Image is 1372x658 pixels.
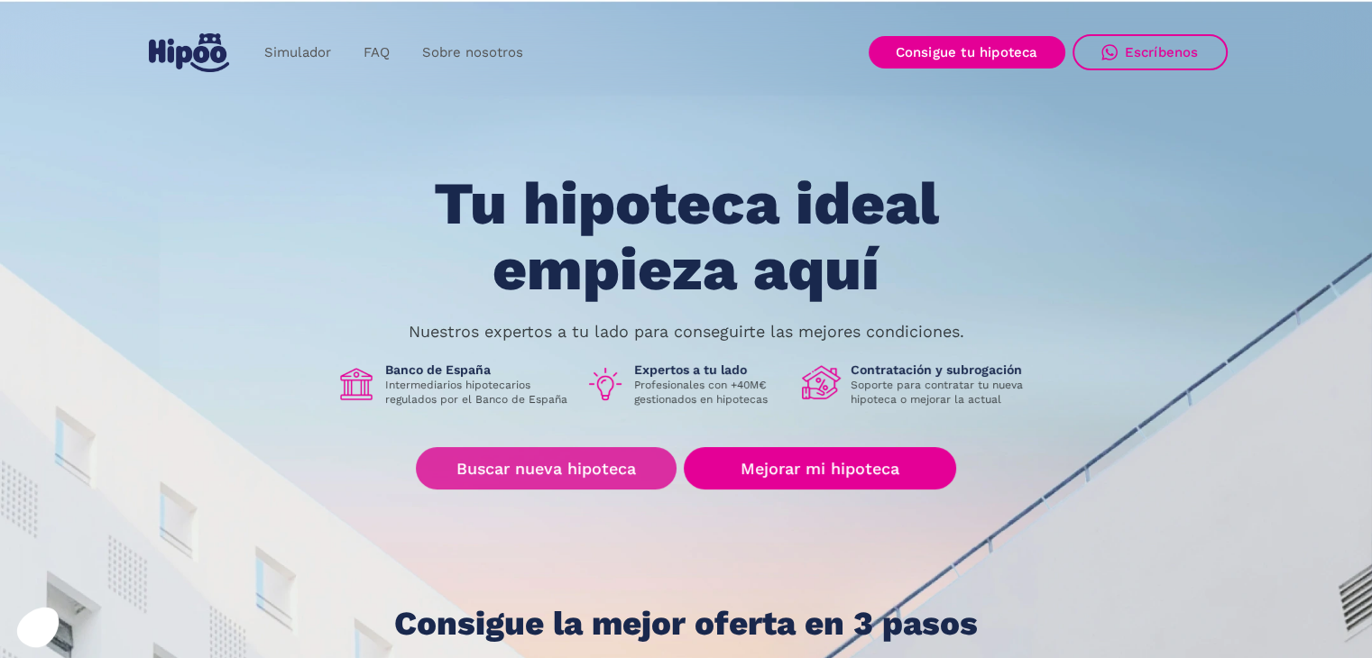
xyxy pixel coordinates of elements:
[1073,34,1228,70] a: Escríbenos
[394,606,978,642] h1: Consigue la mejor oferta en 3 pasos
[248,35,347,70] a: Simulador
[869,36,1065,69] a: Consigue tu hipoteca
[385,361,571,378] h1: Banco de España
[385,378,571,407] p: Intermediarios hipotecarios regulados por el Banco de España
[851,378,1036,407] p: Soporte para contratar tu nueva hipoteca o mejorar la actual
[416,447,677,489] a: Buscar nueva hipoteca
[347,35,406,70] a: FAQ
[344,171,1027,302] h1: Tu hipoteca ideal empieza aquí
[684,447,955,489] a: Mejorar mi hipoteca
[851,361,1036,378] h1: Contratación y subrogación
[145,26,234,79] a: home
[406,35,539,70] a: Sobre nosotros
[634,361,787,378] h1: Expertos a tu lado
[1125,44,1199,60] div: Escríbenos
[634,378,787,407] p: Profesionales con +40M€ gestionados en hipotecas
[409,324,964,339] p: Nuestros expertos a tu lado para conseguirte las mejores condiciones.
